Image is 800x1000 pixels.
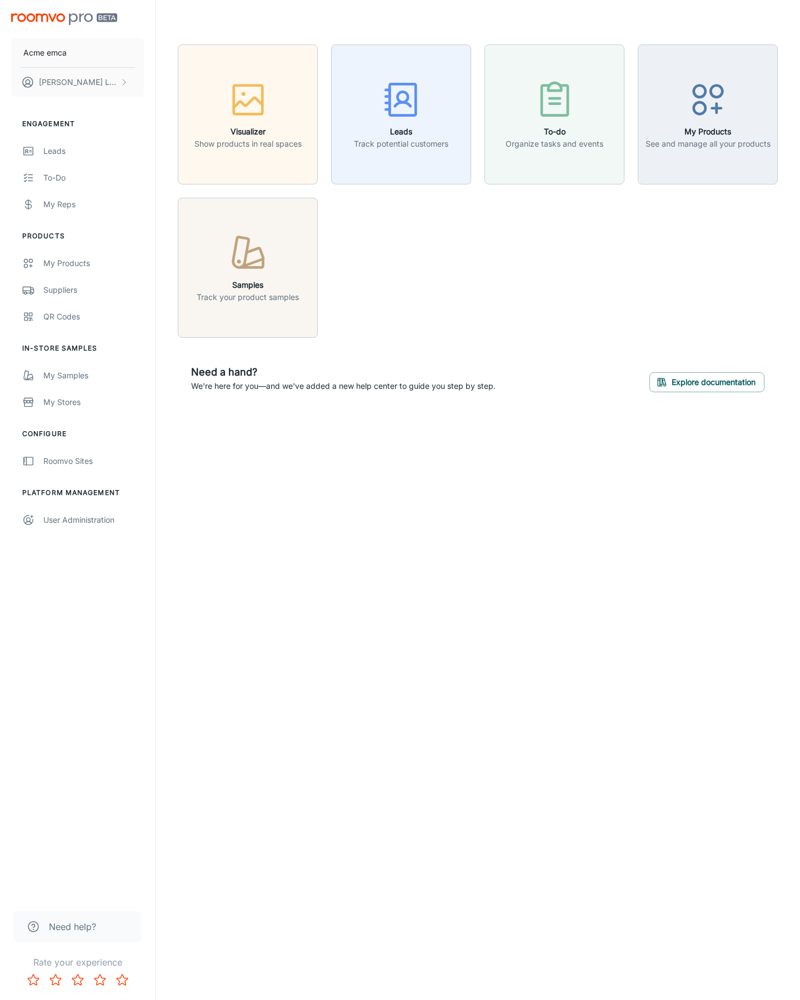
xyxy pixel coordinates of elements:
[484,44,624,184] button: To-doOrganize tasks and events
[197,279,299,291] h6: Samples
[191,380,496,392] p: We're here for you—and we've added a new help center to guide you step by step.
[649,376,764,387] a: Explore documentation
[646,126,771,138] h6: My Products
[43,198,144,211] div: My Reps
[43,257,144,269] div: My Products
[649,372,764,392] button: Explore documentation
[197,291,299,303] p: Track your product samples
[646,138,771,150] p: See and manage all your products
[43,145,144,157] div: Leads
[23,47,67,59] p: Acme emca
[39,76,117,88] p: [PERSON_NAME] Leaptools
[354,138,448,150] p: Track potential customers
[43,311,144,323] div: QR Codes
[484,108,624,119] a: To-doOrganize tasks and events
[178,198,318,338] button: SamplesTrack your product samples
[11,13,117,25] img: Roomvo PRO Beta
[638,108,778,119] a: My ProductsSee and manage all your products
[178,261,318,272] a: SamplesTrack your product samples
[194,138,302,150] p: Show products in real spaces
[11,38,144,67] button: Acme emca
[178,44,318,184] button: VisualizerShow products in real spaces
[194,126,302,138] h6: Visualizer
[354,126,448,138] h6: Leads
[331,108,471,119] a: LeadsTrack potential customers
[331,44,471,184] button: LeadsTrack potential customers
[638,44,778,184] button: My ProductsSee and manage all your products
[506,138,603,150] p: Organize tasks and events
[11,68,144,97] button: [PERSON_NAME] Leaptools
[506,126,603,138] h6: To-do
[43,284,144,296] div: Suppliers
[43,396,144,408] div: My Stores
[43,172,144,184] div: To-do
[191,364,496,380] h6: Need a hand?
[43,369,144,382] div: My Samples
